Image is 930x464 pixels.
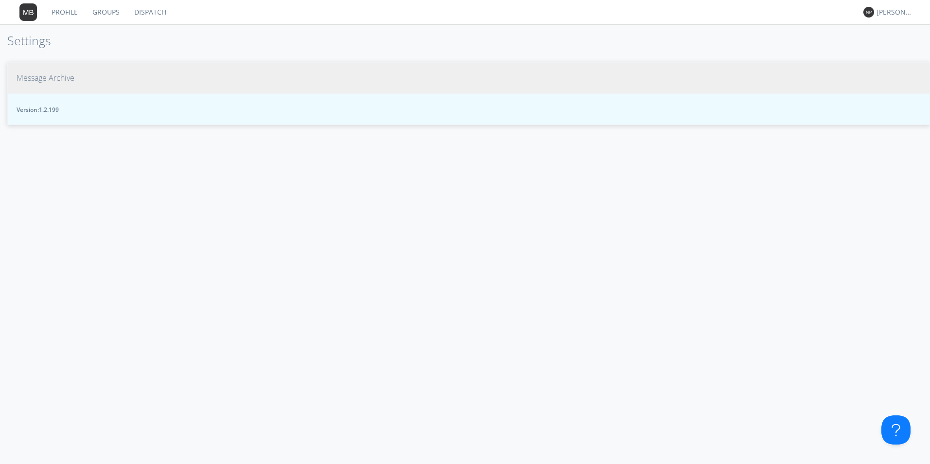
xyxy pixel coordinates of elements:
iframe: Toggle Customer Support [881,415,911,445]
img: 373638.png [19,3,37,21]
button: Message Archive [7,62,930,94]
img: 373638.png [863,7,874,18]
span: Message Archive [17,72,74,84]
span: Version: 1.2.199 [17,106,921,114]
button: Version:1.2.199 [7,93,930,125]
div: [PERSON_NAME] * [876,7,913,17]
